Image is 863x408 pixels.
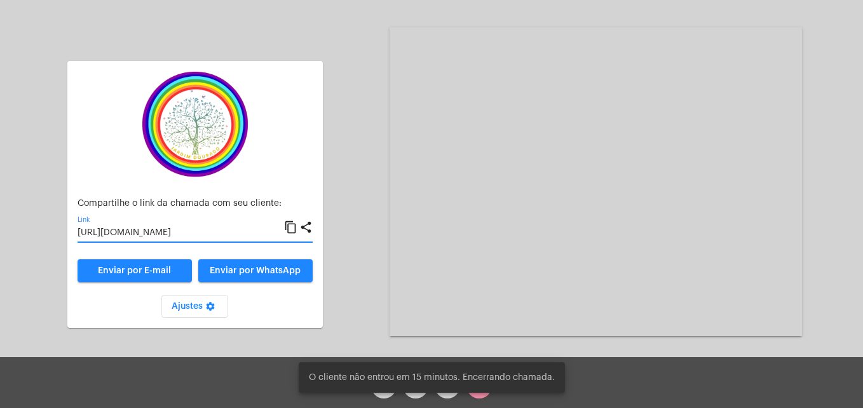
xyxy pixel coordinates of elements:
[78,259,192,282] a: Enviar por E-mail
[284,220,297,235] mat-icon: content_copy
[132,71,259,177] img: c337f8d0-2252-6d55-8527-ab50248c0d14.png
[172,302,218,311] span: Ajustes
[98,266,171,275] span: Enviar por E-mail
[198,259,313,282] button: Enviar por WhatsApp
[210,266,301,275] span: Enviar por WhatsApp
[203,301,218,316] mat-icon: settings
[299,220,313,235] mat-icon: share
[161,295,228,318] button: Ajustes
[78,199,313,208] p: Compartilhe o link da chamada com seu cliente:
[309,371,555,384] span: O cliente não entrou em 15 minutos. Encerrando chamada.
